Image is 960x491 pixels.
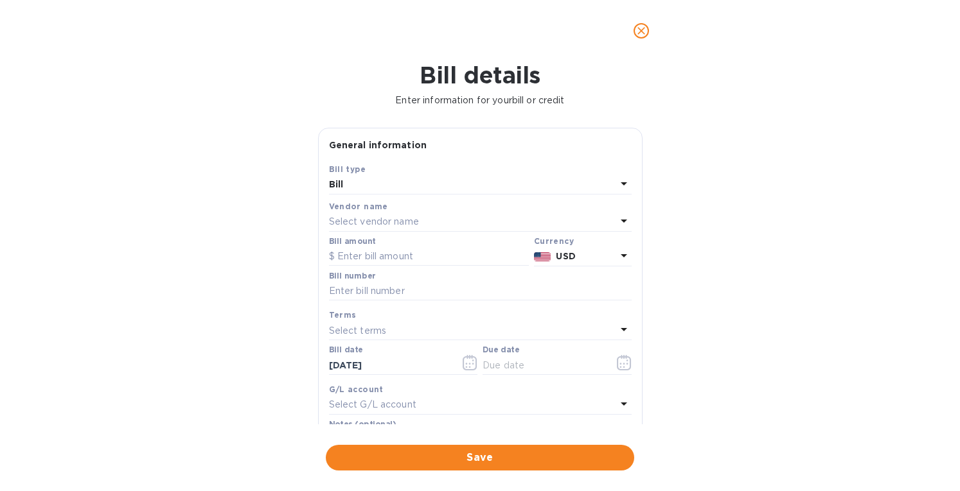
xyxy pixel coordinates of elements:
b: Currency [534,236,574,246]
input: Due date [483,356,604,375]
p: Enter information for your bill or credit [10,94,950,107]
p: Select G/L account [329,398,416,411]
label: Bill date [329,347,363,354]
input: Select date [329,356,450,375]
b: Vendor name [329,202,388,211]
input: $ Enter bill amount [329,247,529,266]
label: Notes (optional) [329,420,396,428]
b: USD [556,251,575,261]
b: G/L account [329,384,384,394]
b: Terms [329,310,357,320]
button: close [626,15,657,46]
span: Save [336,450,624,465]
b: Bill type [329,164,366,174]
p: Select terms [329,324,387,338]
b: Bill [329,179,344,189]
p: Select vendor name [329,215,419,228]
input: Enter bill number [329,282,632,301]
h1: Bill details [10,62,950,89]
b: General information [329,140,427,150]
label: Due date [483,347,519,354]
button: Save [326,445,634,470]
label: Bill amount [329,237,375,245]
img: USD [534,252,551,261]
label: Bill number [329,272,375,280]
